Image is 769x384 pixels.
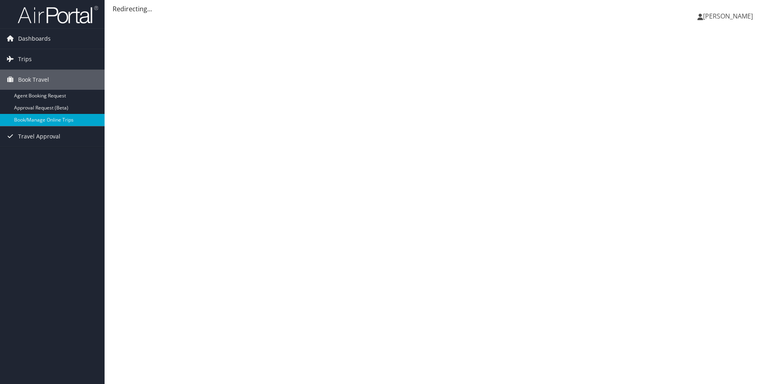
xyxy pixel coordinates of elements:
[113,4,761,14] div: Redirecting...
[18,126,60,147] span: Travel Approval
[18,5,98,24] img: airportal-logo.png
[18,29,51,49] span: Dashboards
[18,70,49,90] span: Book Travel
[697,4,761,28] a: [PERSON_NAME]
[18,49,32,69] span: Trips
[703,12,753,21] span: [PERSON_NAME]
